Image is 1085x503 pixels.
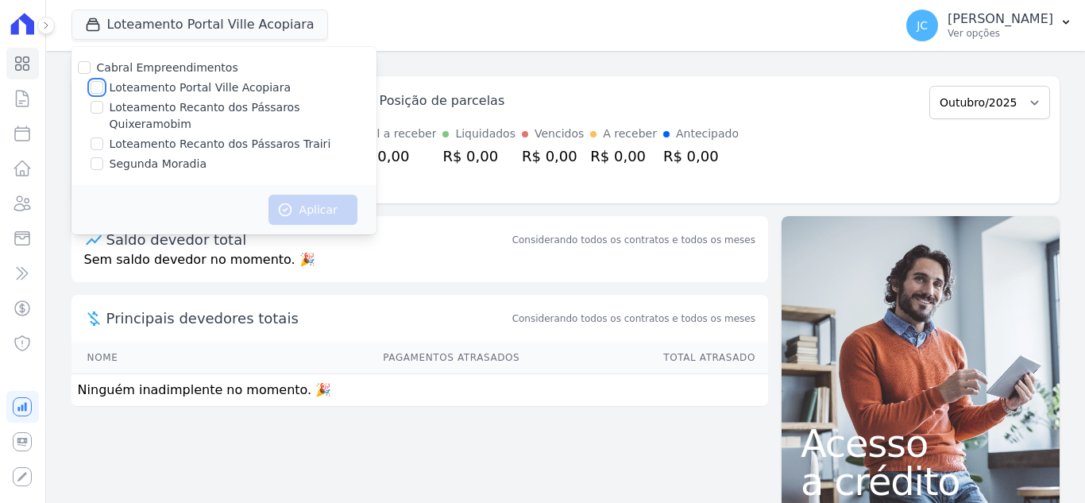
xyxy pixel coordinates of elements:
[71,342,196,374] th: Nome
[71,374,768,407] td: Ninguém inadimplente no momento. 🎉
[268,195,357,225] button: Aplicar
[801,462,1041,501] span: a crédito
[603,126,657,142] div: A receber
[801,424,1041,462] span: Acesso
[917,20,928,31] span: JC
[512,311,755,326] span: Considerando todos os contratos e todos os meses
[354,126,437,142] div: Total a receber
[380,91,505,110] div: Posição de parcelas
[535,126,584,142] div: Vencidos
[97,61,238,74] label: Cabral Empreendimentos
[522,145,584,167] div: R$ 0,00
[110,79,291,96] label: Loteamento Portal Ville Acopiara
[442,145,515,167] div: R$ 0,00
[71,250,768,282] p: Sem saldo devedor no momento. 🎉
[71,10,328,40] button: Loteamento Portal Ville Acopiara
[106,229,509,250] div: Saldo devedor total
[195,342,520,374] th: Pagamentos Atrasados
[110,136,331,153] label: Loteamento Recanto dos Pássaros Trairi
[512,233,755,247] div: Considerando todos os contratos e todos os meses
[110,156,207,172] label: Segunda Moradia
[676,126,739,142] div: Antecipado
[106,308,509,329] span: Principais devedores totais
[455,126,515,142] div: Liquidados
[663,145,739,167] div: R$ 0,00
[948,11,1053,27] p: [PERSON_NAME]
[520,342,768,374] th: Total Atrasado
[354,145,437,167] div: R$ 0,00
[590,145,657,167] div: R$ 0,00
[948,27,1053,40] p: Ver opções
[894,3,1085,48] button: JC [PERSON_NAME] Ver opções
[110,99,376,133] label: Loteamento Recanto dos Pássaros Quixeramobim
